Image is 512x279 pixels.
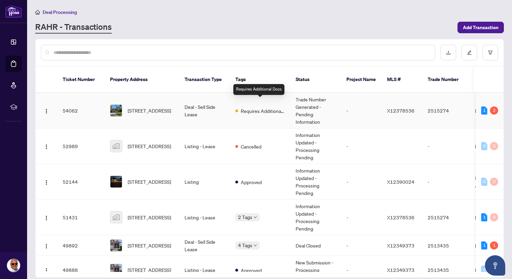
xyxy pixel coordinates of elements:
[446,50,451,55] span: download
[44,180,49,185] img: Logo
[441,45,456,60] button: download
[41,264,52,275] button: Logo
[481,266,487,274] div: 0
[110,140,122,152] img: thumbnail-img
[341,200,382,235] td: -
[110,105,122,116] img: thumbnail-img
[490,142,498,150] div: 0
[179,128,230,164] td: Listing - Lease
[41,141,52,152] button: Logo
[387,214,414,220] span: X12378536
[463,22,498,33] span: Add Transaction
[481,213,487,221] div: 1
[105,66,179,93] th: Property Address
[230,66,290,93] th: Tags
[387,242,414,248] span: X12349373
[57,66,105,93] th: Ticket Number
[481,106,487,115] div: 1
[483,45,498,60] button: filter
[387,179,414,185] span: X12390024
[241,107,285,115] span: Requires Additional Docs
[457,22,504,33] button: Add Transaction
[241,266,262,274] span: Approved
[422,235,470,256] td: 2513435
[341,93,382,128] td: -
[481,142,487,150] div: 0
[44,108,49,114] img: Logo
[422,66,470,93] th: Trade Number
[467,50,472,55] span: edit
[110,176,122,187] img: thumbnail-img
[5,5,22,18] img: logo
[490,178,498,186] div: 0
[35,10,40,15] span: home
[57,200,105,235] td: 51431
[341,235,382,256] td: -
[238,213,252,221] span: 2 Tags
[128,242,171,249] span: [STREET_ADDRESS]
[179,200,230,235] td: Listing - Lease
[179,93,230,128] td: Deal - Sell Side Lease
[490,213,498,221] div: 0
[57,93,105,128] td: 54062
[41,105,52,116] button: Logo
[179,66,230,93] th: Transaction Type
[110,212,122,223] img: thumbnail-img
[41,240,52,251] button: Logo
[7,259,20,272] img: Profile Icon
[290,66,341,93] th: Status
[490,241,498,250] div: 1
[110,264,122,276] img: thumbnail-img
[290,200,341,235] td: Information Updated - Processing Pending
[44,144,49,150] img: Logo
[387,107,414,114] span: X12378536
[57,164,105,200] td: 52144
[341,128,382,164] td: -
[481,241,487,250] div: 1
[290,128,341,164] td: Information Updated - Processing Pending
[341,164,382,200] td: -
[422,164,470,200] td: -
[128,178,171,185] span: [STREET_ADDRESS]
[422,200,470,235] td: 2515274
[44,268,49,273] img: Logo
[179,164,230,200] td: Listing
[382,66,422,93] th: MLS #
[241,143,261,150] span: Cancelled
[238,241,252,249] span: 4 Tags
[128,107,171,114] span: [STREET_ADDRESS]
[128,214,171,221] span: [STREET_ADDRESS]
[290,164,341,200] td: Information Updated - Processing Pending
[490,106,498,115] div: 2
[128,266,171,274] span: [STREET_ADDRESS]
[44,243,49,249] img: Logo
[57,128,105,164] td: 52989
[233,84,284,95] div: Requires Additional Docs
[241,178,262,186] span: Approved
[110,240,122,251] img: thumbnail-img
[57,235,105,256] td: 49892
[387,267,414,273] span: X12349373
[44,215,49,221] img: Logo
[422,93,470,128] td: 2515274
[462,45,477,60] button: edit
[481,178,487,186] div: 0
[35,21,112,34] a: RAHR - Transactions
[43,9,77,15] span: Deal Processing
[488,50,493,55] span: filter
[179,235,230,256] td: Deal - Sell Side Lease
[254,216,257,219] span: down
[41,212,52,223] button: Logo
[290,235,341,256] td: Deal Closed
[41,176,52,187] button: Logo
[290,93,341,128] td: Trade Number Generated - Pending Information
[341,66,382,93] th: Project Name
[254,244,257,247] span: down
[422,128,470,164] td: -
[128,142,171,150] span: [STREET_ADDRESS]
[485,255,505,276] button: Open asap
